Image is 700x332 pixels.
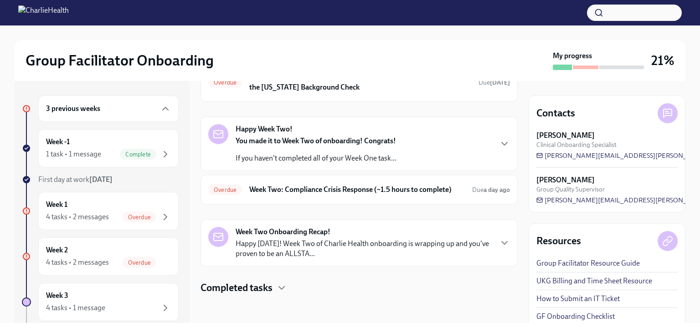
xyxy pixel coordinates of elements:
[536,106,575,120] h4: Contacts
[236,227,330,237] strong: Week Two Onboarding Recap!
[201,281,273,295] h4: Completed tasks
[536,276,652,286] a: UKG Billing and Time Sheet Resource
[249,185,465,195] h6: Week Two: Compliance Crisis Response (~1.5 hours to complete)
[38,175,113,184] span: First day at work
[46,245,68,255] h6: Week 2
[536,294,620,304] a: How to Submit an IT Ticket
[22,129,179,167] a: Week -11 task • 1 messageComplete
[208,79,242,86] span: Overdue
[651,52,674,69] h3: 21%
[236,124,293,134] strong: Happy Week Two!
[536,185,605,194] span: Group Quality Supervisor
[479,79,510,86] span: Due
[536,141,617,149] span: Clinical Onboarding Specialist
[120,151,156,158] span: Complete
[123,259,156,266] span: Overdue
[472,186,510,194] span: September 8th, 2025 09:00
[208,186,242,193] span: Overdue
[536,312,615,322] a: GF Onboarding Checklist
[536,234,581,248] h4: Resources
[46,303,105,313] div: 4 tasks • 1 message
[484,186,510,194] strong: a day ago
[249,72,471,92] h6: Submit & Sign The [US_STATE] Disclosure Form (Time Sensitive!) and the [US_STATE] Background Check
[472,186,510,194] span: Due
[236,153,396,163] p: If you haven't completed all of your Week One task...
[553,51,592,61] strong: My progress
[22,237,179,276] a: Week 24 tasks • 2 messagesOverdue
[22,175,179,185] a: First day at work[DATE]
[22,192,179,230] a: Week 14 tasks • 2 messagesOverdue
[479,78,510,87] span: September 3rd, 2025 09:00
[536,131,595,141] strong: [PERSON_NAME]
[536,258,640,268] a: Group Facilitator Resource Guide
[46,257,109,267] div: 4 tasks • 2 messages
[236,239,492,259] p: Happy [DATE]! Week Two of Charlie Health onboarding is wrapping up and you've proven to be an ALL...
[46,137,70,147] h6: Week -1
[123,214,156,221] span: Overdue
[46,104,100,114] h6: 3 previous weeks
[46,149,101,159] div: 1 task • 1 message
[201,281,518,295] div: Completed tasks
[22,283,179,321] a: Week 34 tasks • 1 message
[536,175,595,185] strong: [PERSON_NAME]
[236,136,396,145] strong: You made it to Week Two of onboarding! Congrats!
[89,175,113,184] strong: [DATE]
[208,182,510,197] a: OverdueWeek Two: Compliance Crisis Response (~1.5 hours to complete)Duea day ago
[490,79,510,86] strong: [DATE]
[208,70,510,94] a: OverdueSubmit & Sign The [US_STATE] Disclosure Form (Time Sensitive!) and the [US_STATE] Backgrou...
[18,5,69,20] img: CharlieHealth
[38,96,179,122] div: 3 previous weeks
[26,51,214,70] h2: Group Facilitator Onboarding
[46,291,68,301] h6: Week 3
[46,200,67,210] h6: Week 1
[46,212,109,222] div: 4 tasks • 2 messages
